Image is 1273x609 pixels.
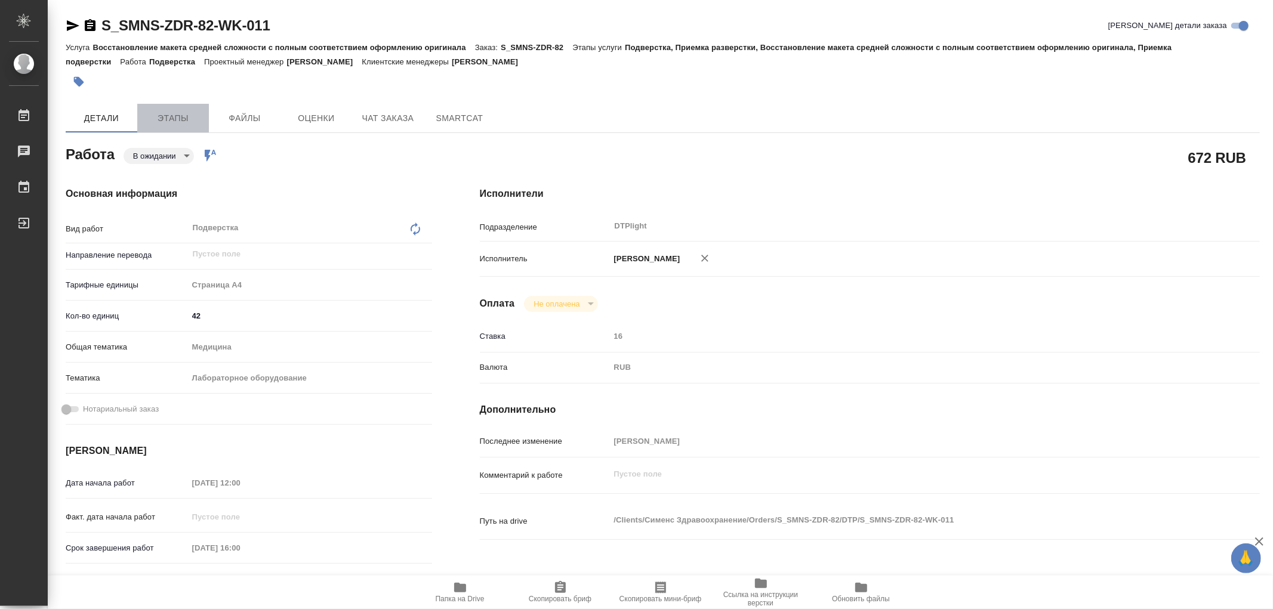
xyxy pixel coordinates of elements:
input: Пустое поле [188,474,292,491]
textarea: /Clients/Сименс Здравоохранение/Orders/S_SMNS-ZDR-82/DTP/S_SMNS-ZDR-82-WK-011 [610,510,1195,530]
p: Кол-во единиц [66,310,188,322]
button: Папка на Drive [410,576,510,609]
p: [PERSON_NAME] [452,57,527,66]
h4: Оплата [480,296,515,311]
p: Тарифные единицы [66,279,188,291]
p: Восстановление макета средней сложности с полным соответствием оформлению оригинала [93,43,474,52]
input: Пустое поле [192,247,404,261]
span: Детали [73,111,130,126]
span: Нотариальный заказ [83,403,159,415]
span: Обновить файлы [832,595,890,603]
button: Ссылка на инструкции верстки [711,576,811,609]
a: S_SMNS-ZDR-82-WK-011 [101,17,270,33]
div: В ожидании [524,296,597,312]
p: Клиентские менеджеры [362,57,452,66]
p: Этапы услуги [572,43,625,52]
input: ✎ Введи что-нибудь [188,307,432,324]
h2: Работа [66,143,115,164]
h4: Дополнительно [480,403,1260,417]
p: Подразделение [480,221,610,233]
div: Медицина [188,337,432,357]
p: Срок завершения работ [66,542,188,554]
span: Оценки [288,111,345,126]
h4: [PERSON_NAME] [66,444,432,458]
span: [PERSON_NAME] детали заказа [1108,20,1227,32]
p: Факт. дата начала работ [66,511,188,523]
button: Скопировать мини-бриф [611,576,711,609]
span: Этапы [144,111,202,126]
p: S_SMNS-ZDR-82 [501,43,572,52]
p: Услуга [66,43,93,52]
span: Скопировать мини-бриф [619,595,701,603]
p: Заказ: [475,43,501,52]
button: Скопировать бриф [510,576,611,609]
p: Подверстка [149,57,204,66]
button: Не оплачена [530,299,583,309]
button: Удалить исполнителя [692,245,718,271]
button: Обновить файлы [811,576,911,609]
div: RUB [610,357,1195,378]
p: Проектный менеджер [204,57,286,66]
button: Добавить тэг [66,69,92,95]
p: Путь на drive [480,515,610,527]
div: Страница А4 [188,275,432,295]
p: Направление перевода [66,249,188,261]
p: Комментарий к работе [480,469,610,481]
button: Скопировать ссылку для ЯМессенджера [66,18,80,33]
p: Ставка [480,330,610,342]
p: Последнее изменение [480,435,610,447]
p: [PERSON_NAME] [610,253,680,265]
span: Скопировать бриф [529,595,591,603]
span: SmartCat [431,111,488,126]
span: Ссылка на инструкции верстки [718,591,804,607]
button: 🙏 [1231,543,1261,573]
input: Пустое поле [188,539,292,557]
p: Общая тематика [66,341,188,353]
p: Исполнитель [480,253,610,265]
span: Чат заказа [359,111,417,126]
input: Пустое поле [188,508,292,525]
p: [PERSON_NAME] [287,57,362,66]
span: Файлы [216,111,273,126]
button: Скопировать ссылку [83,18,97,33]
h4: Исполнители [480,187,1260,201]
span: 🙏 [1236,546,1256,571]
input: Пустое поле [610,432,1195,450]
p: Вид работ [66,223,188,235]
div: В ожидании [124,148,194,164]
input: Пустое поле [610,327,1195,345]
p: Дата начала работ [66,477,188,489]
p: Валюта [480,361,610,373]
h4: Основная информация [66,187,432,201]
p: Тематика [66,372,188,384]
button: В ожидании [130,151,180,161]
p: Работа [120,57,149,66]
h2: 672 RUB [1188,147,1246,168]
div: Лабораторное оборудование [188,368,432,388]
span: Папка на Drive [436,595,485,603]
